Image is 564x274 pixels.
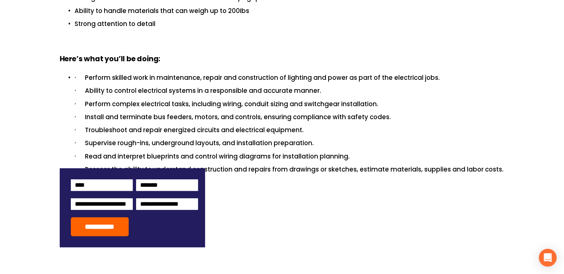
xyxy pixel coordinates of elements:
p: · Troubleshoot and repair energized circuits and electrical equipment. [75,125,505,135]
p: · Ability to control electrical systems in a responsible and accurate manner. [75,86,505,96]
div: Open Intercom Messenger [539,249,557,267]
strong: Here’s what you’ll be doing: [60,54,161,64]
p: · Possess the ability to understand construction and repairs from drawings or sketches, estimate ... [75,164,505,174]
p: · Perform skilled work in maintenance, repair and construction of lighting and power as part of t... [75,73,505,83]
p: · Perform complex electrical tasks, including wiring, conduit sizing and switchgear installation. [75,99,505,109]
p: Ability to handle materials that can weigh up to 200Ibs [75,6,505,16]
p: · Supervise rough-ins, underground layouts, and installation preparation. [75,138,505,148]
p: · Read and interpret blueprints and control wiring diagrams for installation planning. [75,151,505,162]
p: Strong attention to detail [75,19,505,29]
p: · Install and terminate bus feeders, motors, and controls, ensuring compliance with safety codes. [75,112,505,122]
